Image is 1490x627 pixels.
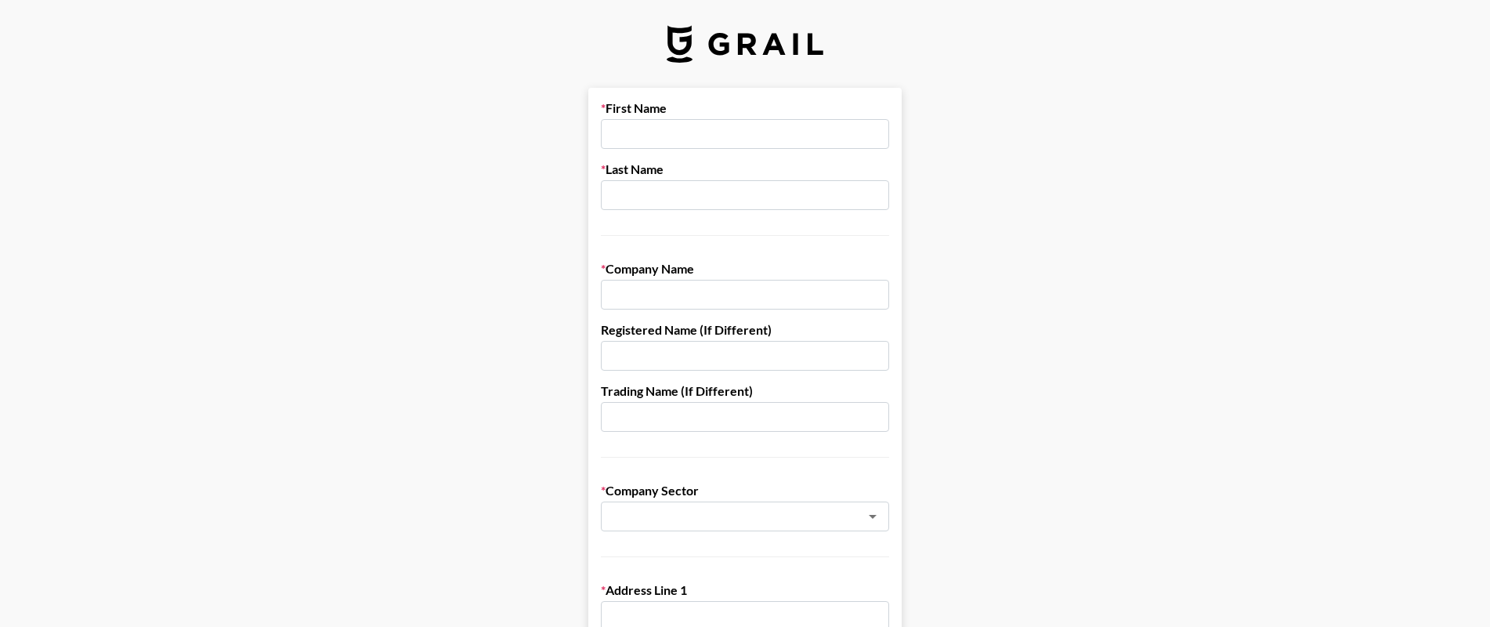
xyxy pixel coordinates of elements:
[601,322,889,338] label: Registered Name (If Different)
[667,25,823,63] img: Grail Talent Logo
[601,261,889,277] label: Company Name
[601,483,889,498] label: Company Sector
[601,161,889,177] label: Last Name
[601,100,889,116] label: First Name
[601,582,889,598] label: Address Line 1
[862,506,884,527] button: Open
[601,383,889,399] label: Trading Name (If Different)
